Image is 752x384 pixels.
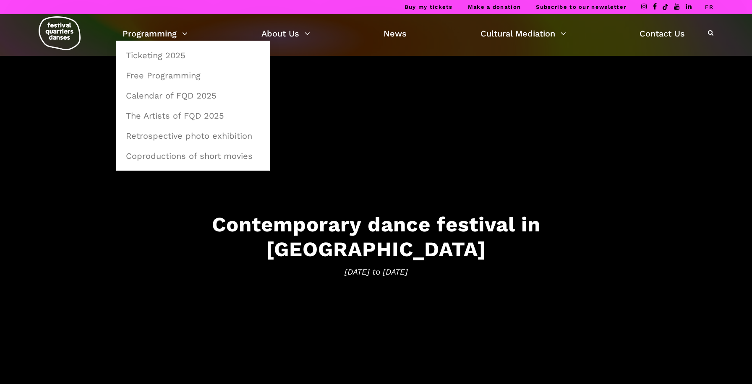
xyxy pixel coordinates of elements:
[468,4,521,10] a: Make a donation
[121,146,265,166] a: Coproductions of short movies
[39,16,81,50] img: logo-fqd-med
[384,26,407,41] a: News
[480,26,566,41] a: Cultural Mediation
[121,66,265,85] a: Free Programming
[123,26,188,41] a: Programming
[121,126,265,145] a: Retrospective photo exhibition
[640,26,685,41] a: Contact Us
[121,46,265,65] a: Ticketing 2025
[116,265,636,278] span: [DATE] to [DATE]
[405,4,453,10] a: Buy my tickets
[261,26,310,41] a: About Us
[116,212,636,262] h3: Contemporary dance festival in [GEOGRAPHIC_DATA]
[121,106,265,125] a: The Artists of FQD 2025
[536,4,626,10] a: Subscribe to our newsletter
[121,86,265,105] a: Calendar of FQD 2025
[705,4,713,10] a: FR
